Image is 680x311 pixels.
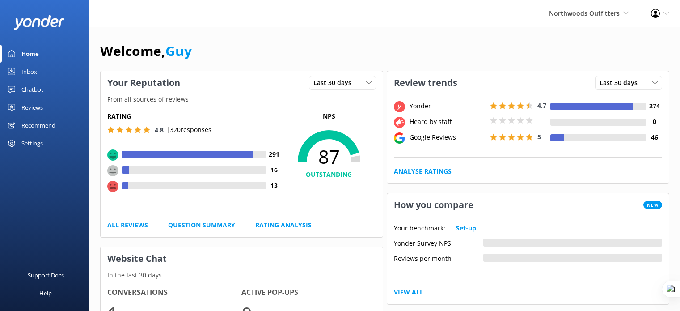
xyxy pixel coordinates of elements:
a: Analyse Ratings [394,166,452,176]
span: New [643,201,662,209]
span: 4.7 [537,101,546,110]
span: Last 30 days [600,78,643,88]
a: Rating Analysis [255,220,312,230]
span: 87 [282,145,376,168]
div: Google Reviews [407,132,488,142]
h4: 16 [266,165,282,175]
a: View All [394,287,423,297]
a: All Reviews [107,220,148,230]
div: Help [39,284,52,302]
p: NPS [282,111,376,121]
a: Set-up [456,223,476,233]
span: Northwoods Outfitters [549,9,620,17]
h4: 13 [266,181,282,191]
div: Reviews [21,98,43,116]
a: Question Summary [168,220,235,230]
div: Yonder Survey NPS [394,239,483,247]
span: Last 30 days [313,78,357,88]
h5: Rating [107,111,282,121]
p: | 320 responses [166,125,211,135]
h1: Welcome, [100,40,192,62]
div: Inbox [21,63,37,81]
h4: Active Pop-ups [241,287,376,298]
div: Heard by staff [407,117,488,127]
h4: 0 [646,117,662,127]
h4: Conversations [107,287,241,298]
div: Yonder [407,101,488,111]
p: In the last 30 days [101,270,383,280]
div: Home [21,45,39,63]
div: Support Docs [28,266,64,284]
div: Recommend [21,116,55,134]
h4: OUTSTANDING [282,170,376,179]
img: yonder-white-logo.png [13,15,65,30]
div: Settings [21,134,43,152]
h4: 274 [646,101,662,111]
span: 4.8 [155,126,164,134]
p: From all sources of reviews [101,94,383,104]
h3: Review trends [387,71,464,94]
h3: Your Reputation [101,71,187,94]
h3: Website Chat [101,247,383,270]
p: Your benchmark: [394,223,445,233]
div: Chatbot [21,81,43,98]
h4: 46 [646,132,662,142]
div: Reviews per month [394,254,483,262]
h3: How you compare [387,193,480,217]
h4: 291 [266,149,282,159]
a: Guy [165,42,192,60]
span: 5 [537,132,541,141]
